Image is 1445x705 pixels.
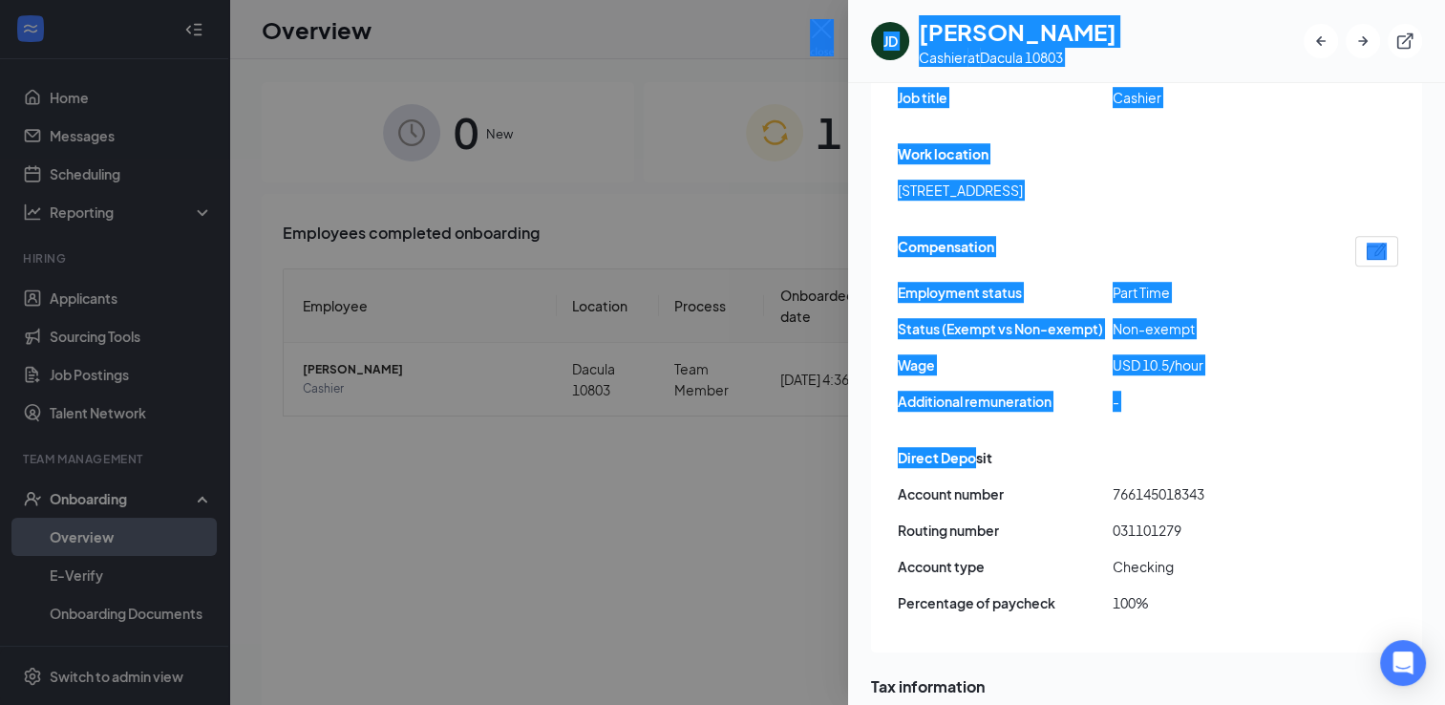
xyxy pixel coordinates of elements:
span: Direct Deposit [898,447,992,468]
span: Percentage of paycheck [898,592,1113,613]
h1: [PERSON_NAME] [919,15,1116,48]
span: Job title [898,87,1113,108]
span: Account type [898,556,1113,577]
span: Wage [898,354,1113,375]
svg: ArrowRight [1353,32,1372,51]
svg: ArrowLeftNew [1311,32,1330,51]
span: Routing number [898,520,1113,541]
span: Additional remuneration [898,391,1113,412]
span: Work location [898,143,988,164]
svg: ExternalLink [1395,32,1414,51]
span: 766145018343 [1113,483,1328,504]
span: 100% [1113,592,1328,613]
span: Non-exempt [1113,318,1328,339]
span: Part Time [1113,282,1328,303]
span: Tax information [871,674,1422,698]
span: [STREET_ADDRESS] [898,180,1023,201]
span: Checking [1113,556,1328,577]
span: Compensation [898,236,994,267]
div: Cashier at Dacula 10803 [919,48,1116,67]
div: Open Intercom Messenger [1380,640,1426,686]
button: ExternalLink [1388,24,1422,58]
button: ArrowLeftNew [1304,24,1338,58]
span: USD 10.5/hour [1113,354,1328,375]
span: Cashier [1113,87,1328,108]
div: JD [883,32,898,51]
span: 031101279 [1113,520,1328,541]
span: Account number [898,483,1113,504]
span: Employment status [898,282,1113,303]
button: ArrowRight [1346,24,1380,58]
span: Status (Exempt vs Non-exempt) [898,318,1113,339]
span: - [1113,391,1328,412]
